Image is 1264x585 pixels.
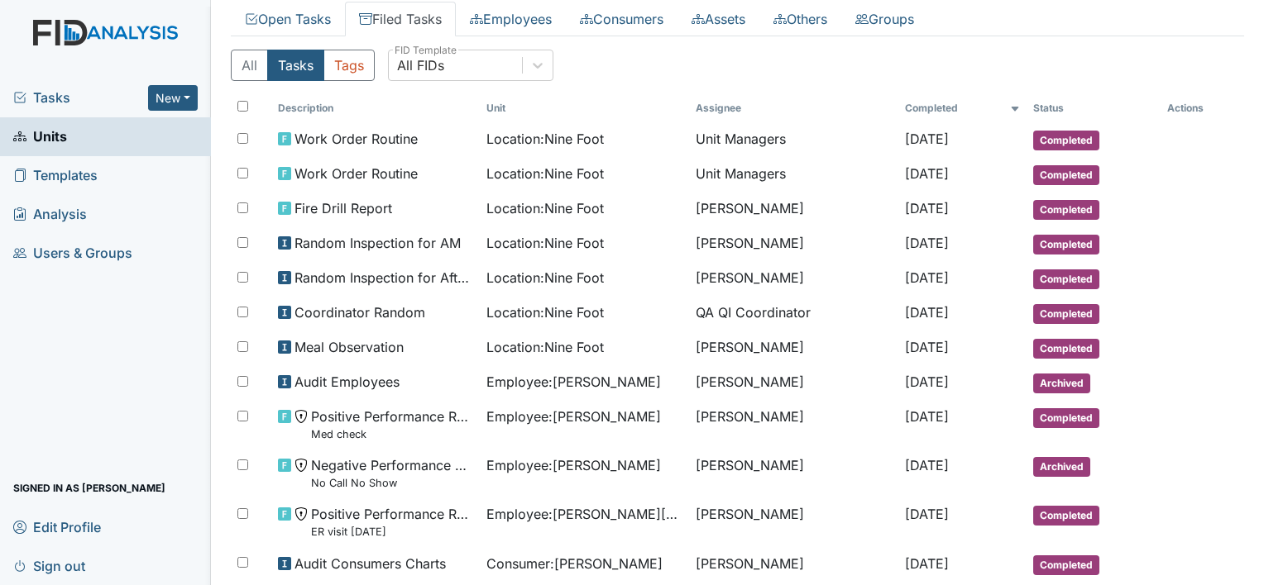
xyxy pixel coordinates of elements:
td: [PERSON_NAME] [689,331,898,365]
a: Tasks [13,88,148,107]
span: [DATE] [905,555,949,572]
button: All [231,50,268,81]
span: [DATE] [905,408,949,425]
th: Actions [1161,94,1243,122]
td: [PERSON_NAME] [689,192,898,226]
span: Positive Performance Review Med check [311,407,474,442]
span: Templates [13,163,98,188]
span: Negative Performance Review No Call No Show [311,455,474,491]
span: Location : Nine Foot [486,198,604,218]
span: Consumer : [PERSON_NAME] [486,554,663,573]
span: Employee : [PERSON_NAME] [486,372,661,392]
span: Sign out [13,553,85,578]
span: Fire Drill Report [294,198,392,218]
span: Meal Observation [294,337,404,357]
span: [DATE] [905,304,949,321]
th: Toggle SortBy [1027,94,1161,122]
td: [PERSON_NAME] [689,449,898,497]
span: Coordinator Random [294,302,425,322]
th: Toggle SortBy [898,94,1027,122]
a: Open Tasks [231,2,345,36]
span: Completed [1033,339,1099,359]
span: Location : Nine Foot [486,337,604,357]
span: [DATE] [905,506,949,522]
span: Completed [1033,131,1099,150]
th: Toggle SortBy [271,94,481,122]
span: Audit Employees [294,372,400,392]
a: Filed Tasks [345,2,456,36]
span: Completed [1033,506,1099,526]
span: Units [13,124,67,150]
span: Location : Nine Foot [486,129,604,149]
small: Med check [311,426,474,442]
span: Analysis [13,202,87,227]
a: Employees [456,2,566,36]
span: Completed [1033,165,1099,185]
div: All FIDs [397,55,444,75]
td: Unit Managers [689,122,898,157]
small: ER visit [DATE] [311,524,474,540]
span: Location : Nine Foot [486,233,604,253]
span: Employee : [PERSON_NAME] [486,455,661,475]
span: Users & Groups [13,240,132,266]
span: [DATE] [905,373,949,390]
span: Work Order Routine [294,164,418,183]
span: [DATE] [905,457,949,473]
span: Completed [1033,200,1099,220]
span: Positive Performance Review ER visit 8/8/25 [311,504,474,540]
span: Random Inspection for Afternoon [294,268,474,288]
span: Employee : [PERSON_NAME] [486,407,661,426]
button: Tasks [267,50,324,81]
a: Assets [677,2,759,36]
span: Archived [1033,457,1090,477]
span: Random Inspection for AM [294,233,461,253]
td: [PERSON_NAME] [689,547,898,582]
span: Location : Nine Foot [486,164,604,183]
input: Toggle All Rows Selected [237,101,248,112]
span: Completed [1033,235,1099,254]
th: Assignee [689,94,898,122]
span: Completed [1033,269,1099,289]
span: Archived [1033,373,1090,393]
span: [DATE] [905,339,949,355]
a: Groups [841,2,928,36]
span: Employee : [PERSON_NAME][GEOGRAPHIC_DATA] [486,504,682,524]
span: Completed [1033,555,1099,575]
button: Tags [323,50,375,81]
span: Location : Nine Foot [486,302,604,322]
span: [DATE] [905,269,949,286]
td: [PERSON_NAME] [689,365,898,400]
a: Consumers [566,2,677,36]
small: No Call No Show [311,475,474,491]
a: Others [759,2,841,36]
span: Work Order Routine [294,129,418,149]
span: Completed [1033,304,1099,324]
span: Location : Nine Foot [486,268,604,288]
span: Signed in as [PERSON_NAME] [13,475,165,501]
span: Edit Profile [13,514,101,540]
td: [PERSON_NAME] [689,497,898,546]
td: [PERSON_NAME] [689,261,898,296]
span: [DATE] [905,165,949,182]
span: Audit Consumers Charts [294,554,446,573]
td: QA QI Coordinator [689,296,898,331]
span: Completed [1033,408,1099,428]
button: New [148,85,198,111]
span: [DATE] [905,200,949,216]
td: Unit Managers [689,157,898,192]
td: [PERSON_NAME] [689,226,898,261]
div: Type filter [231,50,375,81]
span: [DATE] [905,235,949,251]
td: [PERSON_NAME] [689,400,898,449]
span: [DATE] [905,131,949,147]
th: Toggle SortBy [480,94,689,122]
